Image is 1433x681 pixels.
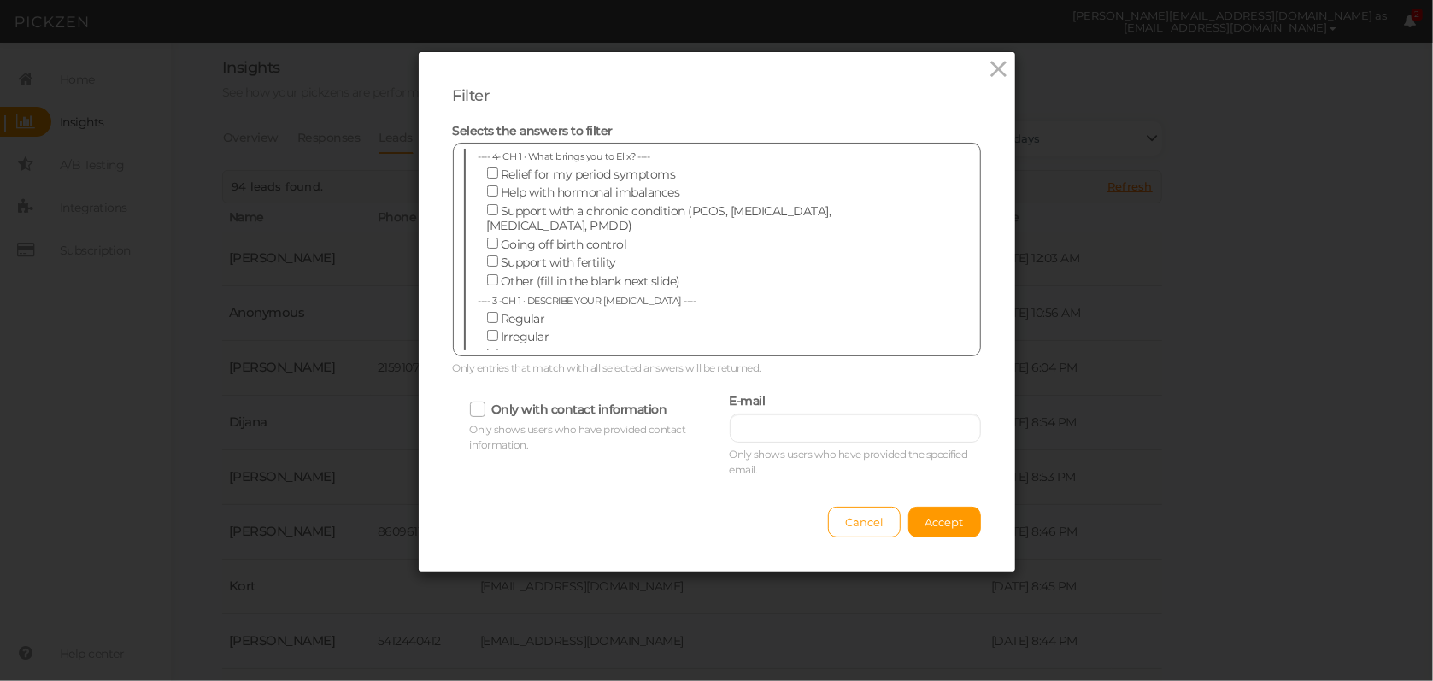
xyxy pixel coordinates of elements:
span: Other (fill in the blank next slide) [501,273,680,289]
span: Support with a chronic condition (PCOS, [MEDICAL_DATA], [MEDICAL_DATA], PMDD) [487,203,831,234]
span: Help with hormonal imbalances [501,185,680,200]
span: Only shows users who have provided the specified email. [730,448,968,476]
span: Regular [501,311,545,326]
button: Accept [908,507,981,537]
input: Relief for my period symptoms [487,167,498,179]
span: Cancel [845,515,884,529]
label: Only with contact information [491,402,667,417]
span: Irregular [501,329,549,344]
span: Going off birth control [501,237,627,252]
label: E-mail [730,394,766,409]
input: Help with hormonal imbalances [487,185,498,197]
span: Only shows users who have provided contact information. [470,423,686,451]
input: Regular [487,312,498,323]
span: Filter [453,86,490,105]
input: I don't currently get a period [487,349,498,360]
span: I don't currently get a period [501,348,660,363]
input: Other (fill in the blank next slide) [487,274,498,285]
input: Support with fertility [487,255,498,267]
input: Irregular [487,330,498,341]
span: Selects the answers to filter [453,123,614,138]
span: Relief for my period symptoms [501,167,676,182]
span: Support with fertility [501,255,616,270]
span: ---- 4- CH 1 · What brings you to Elix? ---- [479,150,650,162]
span: ---- 3 -CH 1 · DESCRIBE YOUR [MEDICAL_DATA] ---- [479,295,696,307]
button: Cancel [828,507,901,537]
span: Accept [925,515,964,529]
input: Support with a chronic condition (PCOS, [MEDICAL_DATA], [MEDICAL_DATA], PMDD) [487,204,498,215]
span: Only entries that match with all selected answers will be returned. [453,361,762,374]
input: Going off birth control [487,238,498,249]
